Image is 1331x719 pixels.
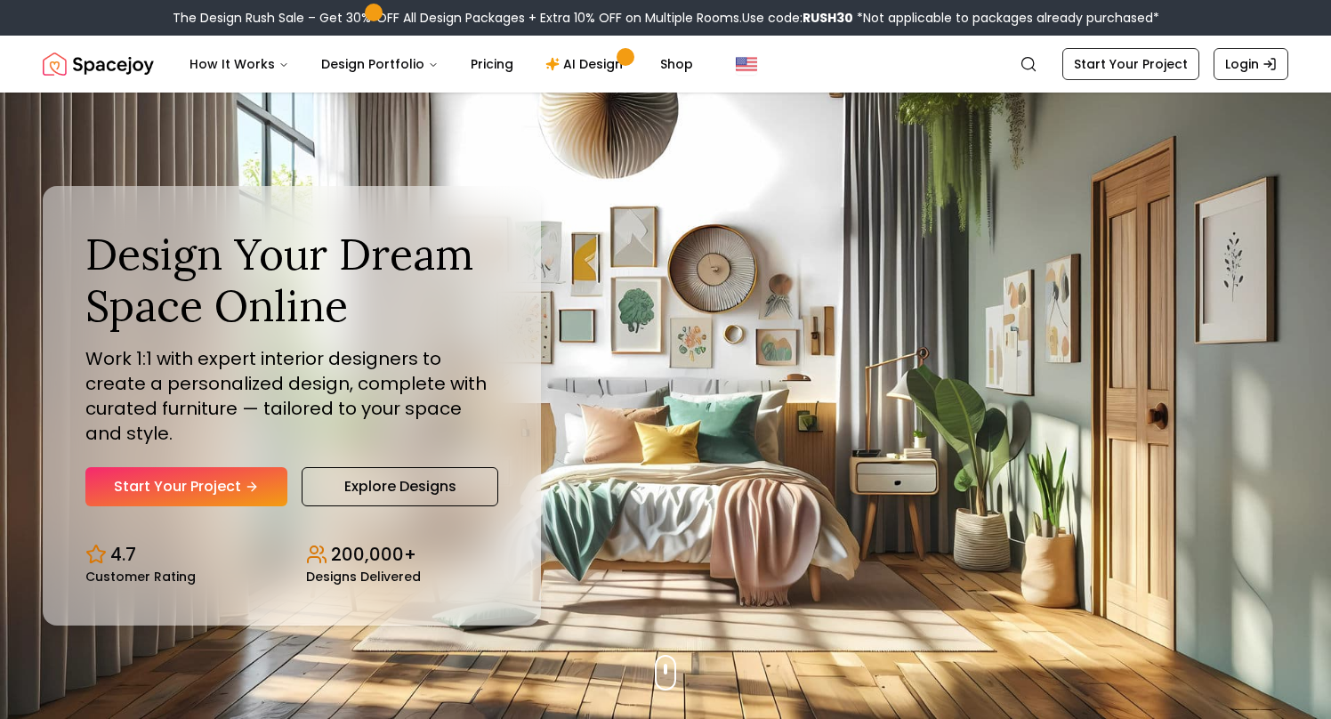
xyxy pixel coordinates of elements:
[85,570,196,583] small: Customer Rating
[302,467,498,506] a: Explore Designs
[803,9,853,27] b: RUSH30
[853,9,1159,27] span: *Not applicable to packages already purchased*
[43,36,1288,93] nav: Global
[175,46,707,82] nav: Main
[1062,48,1199,80] a: Start Your Project
[175,46,303,82] button: How It Works
[306,570,421,583] small: Designs Delivered
[110,542,136,567] p: 4.7
[85,467,287,506] a: Start Your Project
[85,229,498,331] h1: Design Your Dream Space Online
[331,542,416,567] p: 200,000+
[85,346,498,446] p: Work 1:1 with expert interior designers to create a personalized design, complete with curated fu...
[531,46,642,82] a: AI Design
[173,9,1159,27] div: The Design Rush Sale – Get 30% OFF All Design Packages + Extra 10% OFF on Multiple Rooms.
[646,46,707,82] a: Shop
[43,46,154,82] img: Spacejoy Logo
[1214,48,1288,80] a: Login
[456,46,528,82] a: Pricing
[307,46,453,82] button: Design Portfolio
[736,53,757,75] img: United States
[43,46,154,82] a: Spacejoy
[85,528,498,583] div: Design stats
[742,9,853,27] span: Use code:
